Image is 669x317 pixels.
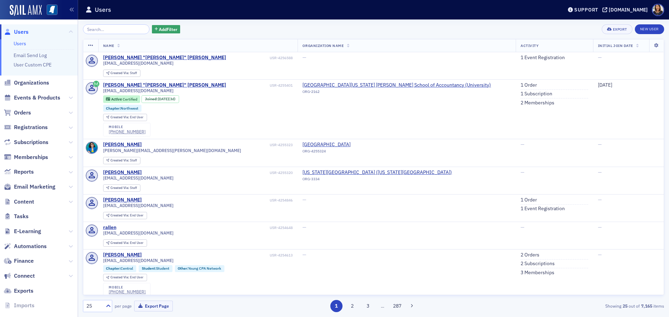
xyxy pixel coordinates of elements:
div: Created Via: Staff [103,157,140,164]
div: USR-4255323 [143,143,293,147]
span: [PERSON_NAME][EMAIL_ADDRESS][PERSON_NAME][DOMAIN_NAME] [103,148,241,153]
div: Created Via: Staff [103,184,140,192]
div: Export [613,27,627,31]
span: Orders [14,109,31,117]
span: — [521,141,524,148]
a: View Homepage [42,5,57,16]
div: Created Via: End User [103,274,147,281]
a: Users [4,28,29,36]
span: E-Learning [14,228,41,235]
button: Export Page [134,301,173,311]
span: Connect [14,272,35,280]
a: New User [635,24,664,34]
a: User Custom CPE [14,62,52,68]
a: 1 Event Registration [521,55,565,61]
a: 1 Order [521,197,537,203]
button: 287 [391,300,403,312]
span: [EMAIL_ADDRESS][DOMAIN_NAME] [103,230,174,236]
span: Active [111,97,123,102]
span: Exports [14,287,33,295]
div: Showing out of items [475,303,664,309]
a: [US_STATE][GEOGRAPHIC_DATA] ([US_STATE][GEOGRAPHIC_DATA]) [302,169,452,176]
div: [DOMAIN_NAME] [609,7,648,13]
a: 1 Order [521,82,537,88]
a: Email Send Log [14,52,47,58]
a: [PERSON_NAME] [103,252,142,258]
div: (3d) [158,97,176,101]
span: — [598,197,602,203]
span: Organization Name [302,43,344,48]
a: 2 Subscriptions [521,261,555,267]
a: Events & Products [4,94,60,102]
a: [PERSON_NAME] [103,169,142,176]
span: Other : [178,266,188,271]
span: Joined : [145,97,158,101]
img: SailAMX [10,5,42,16]
span: [DATE] [598,82,612,88]
span: [EMAIL_ADDRESS][DOMAIN_NAME] [103,203,174,208]
span: Chapter : [106,106,121,111]
button: 2 [346,300,358,312]
div: rallen [103,224,116,231]
a: Imports [4,302,34,309]
span: Memberships [14,153,48,161]
button: 1 [330,300,343,312]
div: Staff [110,71,137,75]
a: Reports [4,168,34,176]
a: Subscriptions [4,138,48,146]
a: [PERSON_NAME] "[PERSON_NAME]" [PERSON_NAME] [103,82,226,88]
img: SailAMX [47,5,57,15]
span: Created Via : [110,240,130,245]
div: Created Via: End User [103,114,147,121]
span: Registrations [14,124,48,131]
button: [DOMAIN_NAME] [602,7,650,12]
div: Chapter: [103,105,142,112]
span: [EMAIL_ADDRESS][DOMAIN_NAME] [103,175,174,181]
div: Active: Active: Certified [103,95,140,103]
span: Created Via : [110,158,130,163]
span: [EMAIL_ADDRESS][DOMAIN_NAME] [103,61,174,66]
a: Memberships [4,153,48,161]
div: Student: [139,265,172,272]
a: Chapter:Northwest [106,106,138,111]
div: mobile [109,125,146,129]
button: 3 [362,300,374,312]
span: West Valley College [302,142,366,148]
div: Created Via: End User [103,239,147,247]
span: Mississippi State University (Mississippi State) [302,169,452,176]
div: End User [110,116,144,119]
span: … [378,303,387,309]
a: [GEOGRAPHIC_DATA] [302,142,366,148]
span: Users [14,28,29,36]
div: Joined: 2025-08-26 00:00:00 [141,95,179,103]
div: USR-4255401 [227,83,293,88]
span: University of Mississippi Patterson School of Accountancy (University) [302,82,491,88]
div: USR-4254613 [143,253,293,257]
span: Activity [521,43,539,48]
span: Finance [14,257,34,265]
span: Name [103,43,114,48]
span: Profile [652,4,664,16]
a: 1 Subscription [521,91,552,97]
span: — [598,54,602,61]
strong: 7,165 [640,303,653,309]
div: ORG-2162 [302,89,491,96]
div: [PHONE_NUMBER] [109,129,146,134]
a: [GEOGRAPHIC_DATA][US_STATE] [PERSON_NAME] School of Accountancy (University) [302,82,491,88]
span: Add Filter [159,26,177,32]
a: Tasks [4,213,29,220]
a: Other:Young CPA Network [178,266,221,271]
a: 2 Orders [521,252,539,258]
div: Staff [110,159,137,163]
span: Created Via : [110,115,130,119]
span: Initial Join Date [598,43,633,48]
a: [PHONE_NUMBER] [109,289,146,294]
a: [PERSON_NAME] "[PERSON_NAME]" [PERSON_NAME] [103,55,226,61]
a: Organizations [4,79,49,87]
span: — [598,141,602,148]
a: Connect [4,272,35,280]
div: [PERSON_NAME] [103,142,142,148]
